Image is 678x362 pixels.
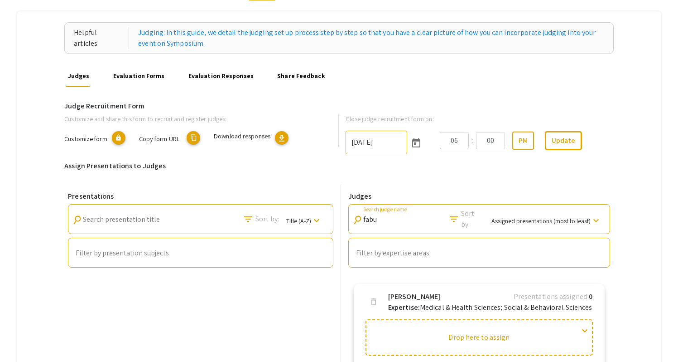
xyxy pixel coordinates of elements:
[255,214,279,225] span: Sort by:
[440,132,469,149] input: Hours
[7,321,38,355] iframe: Chat
[276,65,327,87] a: Share Feedback
[64,114,324,124] p: Customize and share this form to recruit and register judges:
[111,65,166,87] a: Evaluation Forms
[187,65,255,87] a: Evaluation Responses
[356,247,602,259] mat-chip-list: Auto complete
[369,297,378,306] span: delete
[68,192,333,201] h6: Presentations
[243,214,254,225] mat-icon: Search
[579,325,590,336] span: expand_more
[591,215,601,226] mat-icon: keyboard_arrow_down
[64,102,614,110] h6: Judge Recruitment Form
[214,132,270,140] span: Download responses
[512,132,534,150] button: PM
[388,303,420,312] b: Expertise:
[277,134,286,143] span: download
[491,216,591,225] span: Assigned presentations (most to least)
[311,215,322,226] mat-icon: keyboard_arrow_down
[469,135,476,146] div: :
[76,247,326,259] mat-chip-list: Auto complete
[187,131,200,145] mat-icon: copy URL
[545,131,582,150] button: Update
[388,302,592,313] p: Medical & Health Sciences; Social & Behavioral Sciences
[64,161,614,170] h6: Assign Presentations to Judges
[484,212,606,229] button: Assigned presentations (most to least)
[461,208,484,230] span: Sort by:
[407,133,425,152] button: Open calendar
[275,131,289,145] button: download
[71,214,83,226] mat-icon: Search
[66,65,91,87] a: Judges
[74,27,129,49] div: Helpful articles
[139,134,179,143] span: Copy form URL
[138,27,604,49] a: Judging: In this guide, we detail the judging set up process step by step so that you have a clea...
[286,216,311,225] span: Title (A-Z)
[448,214,459,225] mat-icon: Search
[388,291,440,302] b: [PERSON_NAME]
[64,134,107,143] span: Customize form
[112,131,125,145] mat-icon: lock
[351,214,364,226] mat-icon: Search
[346,114,433,124] label: Close judge recruitment form on:
[279,212,329,229] button: Title (A-Z)
[589,292,592,301] b: 0
[514,292,589,301] span: Presentations assigned:
[348,192,610,201] h6: Judges
[365,293,383,311] button: delete
[476,132,505,149] input: Minutes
